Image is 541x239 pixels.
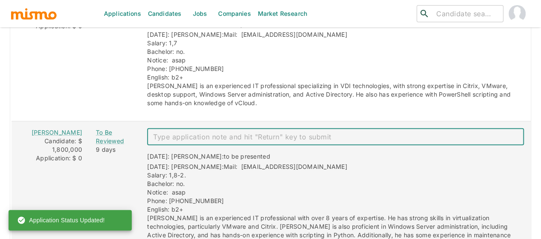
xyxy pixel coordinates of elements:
[96,128,133,145] a: To Be Reviewed
[224,153,270,160] span: to be presented
[18,154,82,162] div: Application: $ 0
[147,31,512,106] span: Mail: [EMAIL_ADDRESS][DOMAIN_NAME] Salary: 1,7 Bachelor: no. Notice: asap Phone: [PHONE_NUMBER] E...
[10,7,57,20] img: logo
[96,145,133,154] div: 9 days
[18,137,82,154] div: Candidate: $ 1,800,000
[147,30,514,107] div: [DATE]: [PERSON_NAME]:
[17,212,105,228] div: Application Status Updated!
[147,152,270,162] div: [DATE]: [PERSON_NAME]:
[32,129,82,136] a: [PERSON_NAME]
[508,5,526,22] img: Maia Reyes
[433,8,500,20] input: Candidate search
